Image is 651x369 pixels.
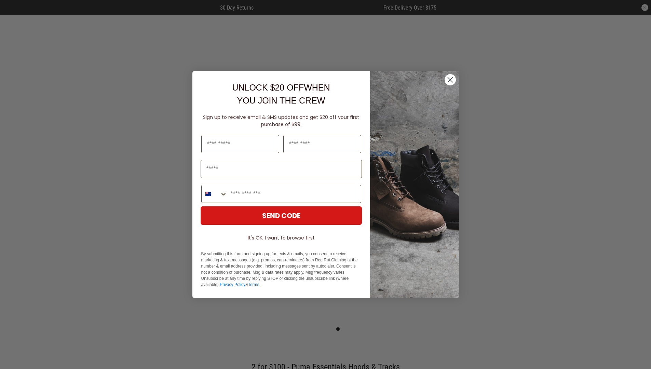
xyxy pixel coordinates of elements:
[201,160,362,178] input: Email
[237,96,325,105] span: YOU JOIN THE CREW
[203,114,359,128] span: Sign up to receive email & SMS updates and get $20 off your first purchase of $99.
[248,282,259,287] a: Terms
[5,3,26,23] button: Open LiveChat chat widget
[220,282,245,287] a: Privacy Policy
[444,74,456,86] button: Close dialog
[201,206,362,225] button: SEND CODE
[201,135,279,153] input: First Name
[304,83,330,92] span: WHEN
[201,232,362,244] button: It's OK, I want to browse first
[205,191,211,197] img: New Zealand
[202,185,227,203] button: Search Countries
[232,83,304,92] span: UNLOCK $20 OFF
[201,251,361,288] p: By submitting this form and signing up for texts & emails, you consent to receive marketing & tex...
[370,71,459,298] img: f7662613-148e-4c88-9575-6c6b5b55a647.jpeg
